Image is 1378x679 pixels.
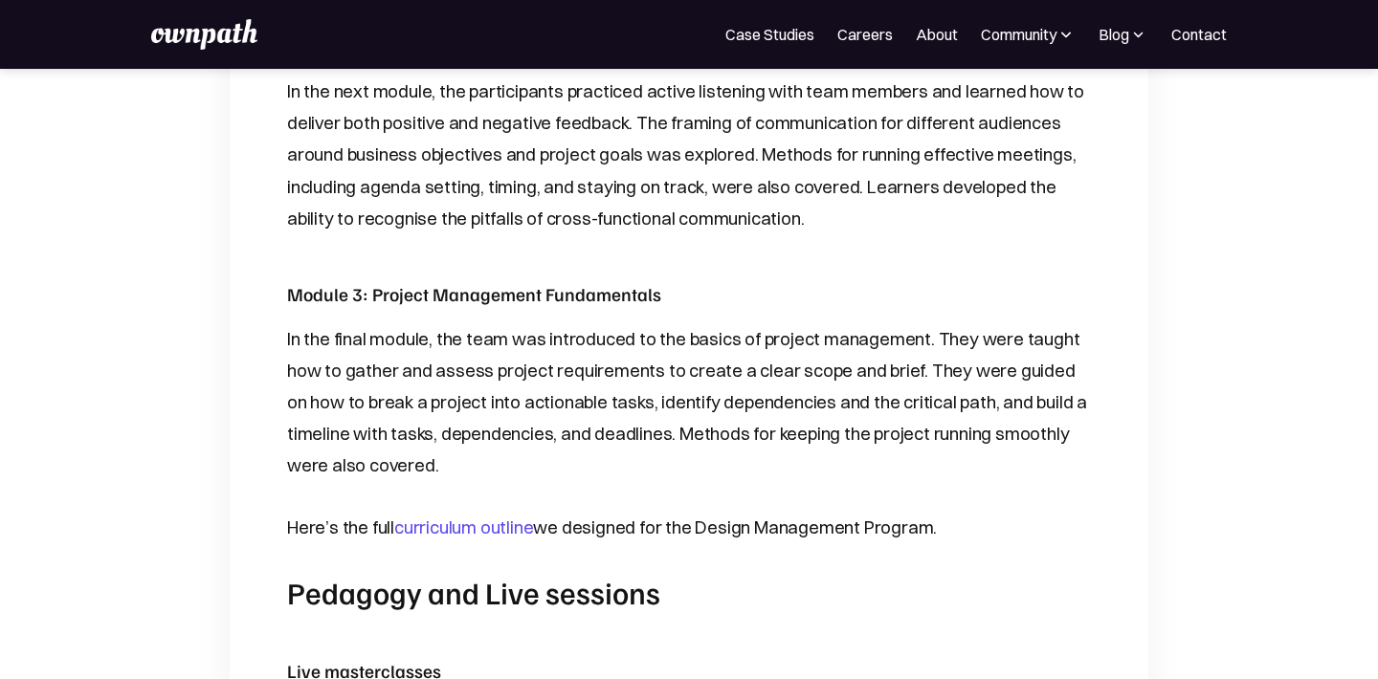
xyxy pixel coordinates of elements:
[981,23,1056,46] div: Community
[287,323,1091,482] p: In the final module, the team was introduced to the basics of project management. They were taugh...
[916,23,958,46] a: About
[287,76,1091,234] p: In the next module, the participants practiced active listening with team members and learned how...
[1099,23,1129,46] div: Blog
[1171,23,1227,46] a: Contact
[287,512,1091,543] p: Here’s the full we designed for the Design Management Program.
[287,282,661,305] strong: Module 3: Project Management Fundamentals
[394,516,533,538] a: curriculum outline
[287,574,1091,610] h2: Pedagogy and Live sessions
[1099,23,1148,46] div: Blog
[981,23,1076,46] div: Community
[725,23,814,46] a: Case Studies
[837,23,893,46] a: Careers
